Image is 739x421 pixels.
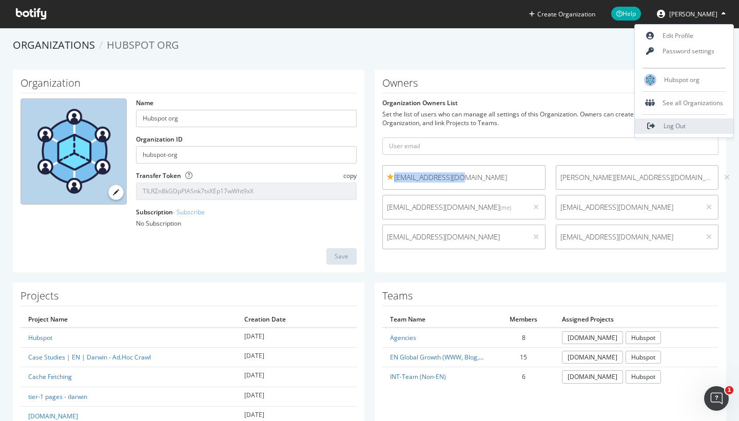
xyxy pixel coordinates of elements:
a: INT-Team (Non-EN) [390,372,446,381]
div: No Subscription [136,219,357,228]
span: [EMAIL_ADDRESS][DOMAIN_NAME] [387,202,523,212]
a: Organizations [13,38,95,52]
span: 1 [725,386,733,394]
div: See all Organizations [635,95,733,111]
span: Victor Pan [669,10,717,18]
a: Hubspot [626,331,661,344]
td: 6 [493,367,554,387]
a: EN Global Growth (WWW, Blog, Offers) [390,353,500,362]
ol: breadcrumbs [13,38,726,53]
span: Hubspot org [107,38,179,52]
th: Creation Date [237,311,357,328]
a: Case Studies | EN | Darwin - Ad.Hoc Crawl [28,353,151,362]
a: Password settings [635,44,733,59]
span: Help [611,7,641,21]
a: Hubspot [626,370,661,383]
span: [EMAIL_ADDRESS][DOMAIN_NAME] [387,172,541,183]
a: Cache Fetching [28,372,72,381]
a: Log Out [635,118,733,134]
td: [DATE] [237,387,357,406]
button: Create Organization [529,9,596,19]
th: Project Name [21,311,237,328]
td: [DATE] [237,348,357,367]
th: Members [493,311,554,328]
label: Organization Owners List [382,98,458,107]
input: Organization ID [136,146,357,164]
td: [DATE] [237,367,357,387]
span: copy [343,171,357,180]
a: tier-1 pages - darwin [28,392,87,401]
td: 8 [493,328,554,348]
th: Assigned Projects [554,311,718,328]
h1: Projects [21,290,357,306]
button: [PERSON_NAME] [649,6,734,22]
a: [DOMAIN_NAME] [562,351,623,364]
a: Hubspot [626,351,661,364]
label: Name [136,98,153,107]
td: 15 [493,348,554,367]
input: name [136,110,357,127]
label: Transfer Token [136,171,181,180]
iframe: Intercom live chat [704,386,729,411]
span: [EMAIL_ADDRESS][DOMAIN_NAME] [387,232,523,242]
h1: Owners [382,77,718,93]
h1: Teams [382,290,718,306]
a: Agencies [390,333,416,342]
label: Subscription [136,208,205,216]
small: (me) [500,204,511,211]
div: Save [335,252,348,260]
a: [DOMAIN_NAME] [562,370,623,383]
span: Hubspot org [664,75,699,84]
a: [DOMAIN_NAME] [562,331,623,344]
a: [DOMAIN_NAME] [28,412,78,420]
span: [PERSON_NAME][EMAIL_ADDRESS][DOMAIN_NAME] [560,172,714,183]
a: - Subscribe [173,208,205,216]
span: Log Out [664,122,686,130]
input: User email [382,137,718,155]
span: [EMAIL_ADDRESS][DOMAIN_NAME] [560,202,696,212]
img: Hubspot org [644,74,656,86]
label: Organization ID [136,135,183,144]
div: Set the list of users who can manage all settings of this Organization. Owners can create Teams, ... [382,110,718,127]
a: Edit Profile [635,28,733,44]
th: Team Name [382,311,493,328]
h1: Organization [21,77,357,93]
button: Save [326,248,357,265]
span: [EMAIL_ADDRESS][DOMAIN_NAME] [560,232,696,242]
td: [DATE] [237,328,357,348]
a: Hubspot [28,333,52,342]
